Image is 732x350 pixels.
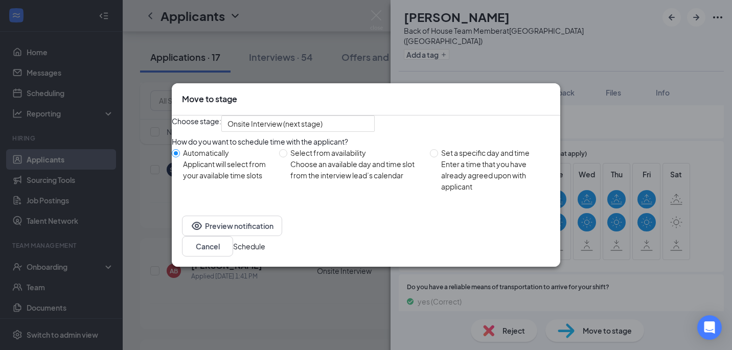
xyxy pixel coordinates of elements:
div: Automatically [183,147,271,158]
button: EyePreview notification [182,216,282,236]
span: Onsite Interview (next stage) [227,116,323,131]
button: Cancel [182,236,233,256]
div: Select from availability [290,147,422,158]
div: Choose an available day and time slot from the interview lead’s calendar [290,158,422,181]
div: Applicant will select from your available time slots [183,158,271,181]
div: Enter a time that you have already agreed upon with applicant [441,158,552,192]
svg: Eye [191,220,203,232]
div: How do you want to schedule time with the applicant? [172,136,560,147]
h3: Move to stage [182,94,237,105]
span: Choose stage: [172,115,221,132]
button: Schedule [233,241,265,252]
div: Set a specific day and time [441,147,552,158]
div: Open Intercom Messenger [697,315,722,340]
